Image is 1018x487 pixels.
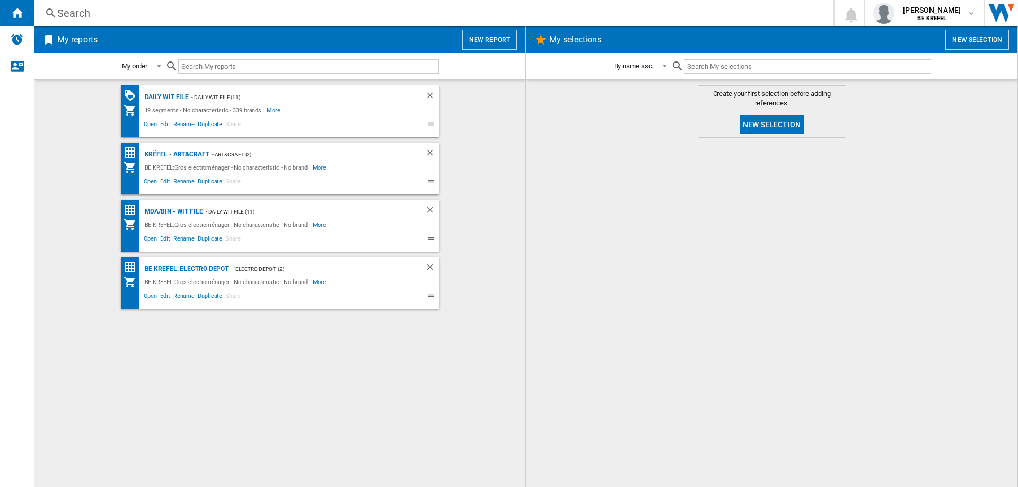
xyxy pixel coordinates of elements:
span: Rename [172,176,196,189]
div: - Daily WIT file (11) [189,91,403,104]
span: Open [142,291,159,304]
span: More [313,161,328,174]
span: Edit [159,234,172,246]
div: - Daily WIT file (11) [203,205,404,218]
div: By name asc. [614,62,654,70]
input: Search My reports [178,59,439,74]
div: My Assortment [124,104,142,117]
div: Delete [425,262,439,276]
span: Edit [159,119,172,132]
div: BE KREFEL:Gros electroménager - No characteristic - No brand [142,276,313,288]
div: Delete [425,91,439,104]
span: Open [142,119,159,132]
div: PROMOTIONS Matrix [124,89,142,102]
span: Share [224,176,242,189]
div: Price Matrix [124,203,142,217]
div: Price Matrix [124,146,142,160]
span: More [313,276,328,288]
span: More [313,218,328,231]
div: Krëfel - Art&Craft [142,148,209,161]
div: BE KREFEL: Electro depot [142,262,229,276]
span: Duplicate [196,119,224,132]
button: New selection [740,115,804,134]
input: Search My selections [684,59,931,74]
div: - "Electro depot" (2) [229,262,403,276]
div: Price Matrix [124,261,142,274]
div: Delete [425,205,439,218]
span: More [267,104,282,117]
span: Open [142,234,159,246]
div: My Assortment [124,218,142,231]
button: New selection [945,30,1009,50]
img: alerts-logo.svg [11,33,23,46]
div: - Art&Craft (2) [209,148,404,161]
div: Daily WIT file [142,91,189,104]
span: Create your first selection before adding references. [698,89,846,108]
div: MDA/BIN - WIT file [142,205,203,218]
span: Rename [172,234,196,246]
span: Duplicate [196,176,224,189]
img: profile.jpg [873,3,894,24]
div: BE KREFEL:Gros electroménager - No characteristic - No brand [142,161,313,174]
span: Share [224,234,242,246]
div: My order [122,62,147,70]
span: Edit [159,176,172,189]
span: Rename [172,119,196,132]
div: Search [57,6,806,21]
div: BE KREFEL:Gros electroménager - No characteristic - No brand [142,218,313,231]
div: My Assortment [124,276,142,288]
button: New report [462,30,517,50]
div: Delete [425,148,439,161]
div: My Assortment [124,161,142,174]
span: [PERSON_NAME] [903,5,961,15]
span: Duplicate [196,234,224,246]
span: Share [224,119,242,132]
span: Edit [159,291,172,304]
h2: My selections [547,30,603,50]
b: BE KREFEL [917,15,946,22]
span: Share [224,291,242,304]
span: Open [142,176,159,189]
span: Duplicate [196,291,224,304]
span: Rename [172,291,196,304]
div: 19 segments - No characteristic - 339 brands [142,104,267,117]
h2: My reports [55,30,100,50]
